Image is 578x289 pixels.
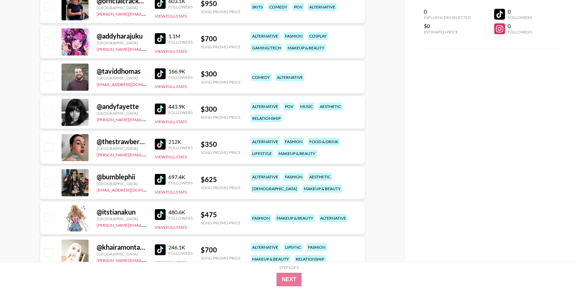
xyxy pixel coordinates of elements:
[251,103,280,110] div: alternative
[155,209,166,220] img: TikTok
[201,44,241,49] div: Song Promo Price
[168,68,193,75] div: 166.9K
[251,150,273,157] div: lifestyle
[318,103,342,110] div: aesthetic
[251,185,298,193] div: [DEMOGRAPHIC_DATA]
[424,8,471,15] div: 0
[294,255,326,263] div: relationship
[155,104,166,114] img: TikTok
[168,216,193,221] div: Followers
[155,119,187,124] button: View Full Stats
[168,103,193,110] div: 443.9K
[97,32,147,40] div: @ addyharajuku
[424,23,471,29] div: $0
[201,35,241,43] div: $ 700
[97,181,147,186] div: [GEOGRAPHIC_DATA]
[155,260,187,265] button: View Full Stats
[97,251,147,257] div: [GEOGRAPHIC_DATA]
[97,221,197,228] a: [PERSON_NAME][EMAIL_ADDRESS][DOMAIN_NAME]
[168,110,193,115] div: Followers
[168,145,193,150] div: Followers
[97,102,147,111] div: @ andyfayette
[201,140,241,149] div: $ 350
[308,138,340,146] div: food & drink
[97,10,197,17] a: [PERSON_NAME][EMAIL_ADDRESS][DOMAIN_NAME]
[251,44,282,52] div: gaming/tech
[251,138,280,146] div: alternative
[308,173,332,181] div: aesthetic
[293,3,304,11] div: pov
[275,73,304,81] div: alternative
[97,146,147,151] div: [GEOGRAPHIC_DATA]
[168,33,193,40] div: 1.1M
[97,186,165,193] a: [EMAIL_ADDRESS][DOMAIN_NAME]
[201,150,241,155] div: Song Promo Price
[97,257,197,263] a: [PERSON_NAME][EMAIL_ADDRESS][DOMAIN_NAME]
[155,190,187,195] button: View Full Stats
[201,210,241,219] div: $ 475
[275,214,315,222] div: makeup & beauty
[201,9,241,14] div: Song Promo Price
[508,15,532,20] div: Followers
[155,139,166,150] img: TikTok
[168,244,193,251] div: 246.1K
[284,103,295,110] div: pov
[97,75,147,81] div: [GEOGRAPHIC_DATA]
[251,173,280,181] div: alternative
[279,265,299,270] div: Step 1 of 2
[168,138,193,145] div: 212K
[97,5,147,10] div: [GEOGRAPHIC_DATA]
[424,15,471,20] div: Influencers Selected
[201,185,241,190] div: Song Promo Price
[97,243,147,251] div: @ khairamontana
[201,80,241,85] div: Song Promo Price
[307,243,327,251] div: fashion
[201,255,241,261] div: Song Promo Price
[201,70,241,78] div: $ 300
[508,29,532,35] div: Followers
[155,154,187,159] button: View Full Stats
[168,251,193,256] div: Followers
[155,68,166,79] img: TikTok
[303,185,342,193] div: makeup & beauty
[251,32,280,40] div: alternative
[97,111,147,116] div: [GEOGRAPHIC_DATA]
[155,33,166,44] img: TikTok
[201,220,241,225] div: Song Promo Price
[308,32,328,40] div: cosplay
[251,255,290,263] div: makeup & beauty
[155,244,166,255] img: TikTok
[168,174,193,180] div: 697.4K
[168,75,193,80] div: Followers
[97,45,197,52] a: [PERSON_NAME][EMAIL_ADDRESS][DOMAIN_NAME]
[508,8,532,15] div: 0
[284,243,303,251] div: lipsync
[424,29,471,35] div: Estimated Price
[251,3,264,11] div: skits
[201,115,241,120] div: Song Promo Price
[201,175,241,184] div: $ 625
[168,180,193,185] div: Followers
[201,246,241,254] div: $ 700
[97,67,147,75] div: @ taviddhomas
[286,44,326,52] div: makeup & beauty
[276,273,302,286] button: Next
[284,32,304,40] div: fashion
[251,73,271,81] div: comedy
[168,40,193,45] div: Followers
[319,214,347,222] div: alternative
[155,14,187,19] button: View Full Stats
[299,103,314,110] div: music
[155,49,187,54] button: View Full Stats
[97,40,147,45] div: [GEOGRAPHIC_DATA]
[97,116,197,122] a: [PERSON_NAME][EMAIL_ADDRESS][DOMAIN_NAME]
[277,150,317,157] div: makeup & beauty
[97,81,165,87] a: [EMAIL_ADDRESS][DOMAIN_NAME]
[544,255,570,281] iframe: Drift Widget Chat Controller
[308,3,337,11] div: alternative
[284,173,304,181] div: fashion
[155,174,166,185] img: TikTok
[284,138,304,146] div: fashion
[155,84,187,89] button: View Full Stats
[155,225,187,230] button: View Full Stats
